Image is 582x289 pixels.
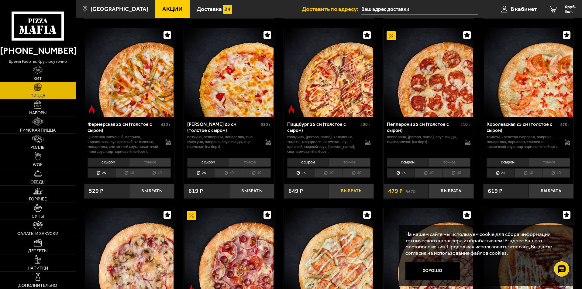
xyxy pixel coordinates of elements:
[30,146,45,150] span: Роллы
[528,158,570,166] li: тонкое
[243,168,271,178] li: 40
[30,180,45,184] span: Обеды
[487,158,528,166] li: с сыром
[20,128,56,133] span: Римская пицца
[287,158,329,166] li: с сыром
[329,184,374,199] button: Выбрать
[88,135,160,154] p: цыпленок копченый, паприка, корнишоны, лук красный, халапеньо, моцарелла, сметанный соус, пикантн...
[329,158,370,166] li: тонкое
[343,168,370,178] li: 40
[85,28,174,117] img: Фермерская 25 см (толстое с сыром)
[223,5,232,14] img: 15daf4d41897b9f0e9f617042186c801.svg
[405,262,460,280] button: Хорошо
[302,6,361,12] span: Доставить по адресу:
[287,105,296,114] img: Острое блюдо
[261,122,271,127] span: 520 г
[542,168,570,178] li: 40
[315,168,343,178] li: 30
[387,121,459,133] div: Пепперони 25 см (толстое с сыром)
[287,121,359,133] div: Пиццбург 25 см (толстое с сыром)
[143,168,171,178] li: 40
[511,6,537,12] span: В кабинет
[187,135,259,149] p: ветчина, пепперони, моцарелла, сыр сулугуни, паприка, соус-пицца, сыр пармезан (на борт).
[88,168,115,178] li: 25
[30,94,45,98] span: Пицца
[484,28,573,117] img: Королевская 25 см (толстое с сыром)
[284,28,374,117] a: Острое блюдоПиццбург 25 см (толстое с сыром)
[405,231,564,256] p: На нашем сайте мы используем cookie для сбора информации технического характера и обрабатываем IP...
[89,188,103,194] span: 529 ₽
[161,122,171,127] span: 430 г
[129,158,171,166] li: тонкое
[162,6,183,12] span: Акции
[284,28,373,117] img: Пиццбург 25 см (толстое с сыром)
[361,4,478,15] input: Ваш адрес доставки
[184,28,274,117] a: Прошутто Формаджио 25 см (толстое с сыром)
[28,249,47,253] span: Десерты
[515,168,542,178] li: 30
[487,135,559,149] p: томаты, креветка тигровая, паприка, моцарелла, пармезан, сливочно-чесночный соус, сыр пармезан (н...
[565,10,576,13] span: 0 шт.
[18,284,57,288] span: Дополнительно
[384,28,473,117] img: Пепперони 25 см (толстое с сыром)
[197,6,222,12] span: Доставка
[287,168,315,178] li: 25
[17,232,58,236] span: Салаты и закуски
[115,168,143,178] li: 30
[87,105,96,114] img: Острое блюдо
[33,77,42,81] span: Хит
[29,111,46,115] span: Наборы
[360,122,370,127] span: 430 г
[91,6,148,12] span: [GEOGRAPHIC_DATA]
[187,158,229,166] li: с сыром
[487,168,514,178] li: 25
[442,168,470,178] li: 40
[560,122,570,127] span: 450 г
[406,188,415,194] s: 567 ₽
[187,211,196,220] img: Акционный
[84,28,174,117] a: Острое блюдоФермерская 25 см (толстое с сыром)
[429,184,474,199] button: Выбрать
[229,184,274,199] button: Выбрать
[187,121,259,133] div: [PERSON_NAME] 25 см (толстое с сыром)
[429,158,470,166] li: тонкое
[288,188,303,194] span: 649 ₽
[215,168,243,178] li: 30
[287,135,359,154] p: говядина, [PERSON_NAME], халапеньо, томаты, моцарелла, пармезан, лук красный, сырный соус, [PERSO...
[387,168,415,178] li: 25
[487,121,559,133] div: Королевская 25 см (толстое с сыром)
[387,158,429,166] li: с сыром
[460,122,470,127] span: 410 г
[29,197,47,201] span: Горячее
[388,188,403,194] span: 479 ₽
[88,121,160,133] div: Фермерская 25 см (толстое с сыром)
[488,188,502,194] span: 619 ₽
[229,158,271,166] li: тонкое
[384,28,474,117] a: АкционныйПепперони 25 см (толстое с сыром)
[188,188,203,194] span: 619 ₽
[415,168,442,178] li: 30
[529,184,573,199] button: Выбрать
[187,168,215,178] li: 25
[387,135,459,144] p: пепперони, [PERSON_NAME], соус-пицца, сыр пармезан (на борт).
[129,184,174,199] button: Выбрать
[387,31,396,40] img: Акционный
[184,28,273,117] img: Прошутто Формаджио 25 см (толстое с сыром)
[565,5,576,9] span: 0 руб.
[33,163,43,167] span: WOK
[32,214,44,219] span: Супы
[88,158,129,166] li: с сыром
[28,266,48,271] span: Напитки
[483,28,573,117] a: Королевская 25 см (толстое с сыром)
